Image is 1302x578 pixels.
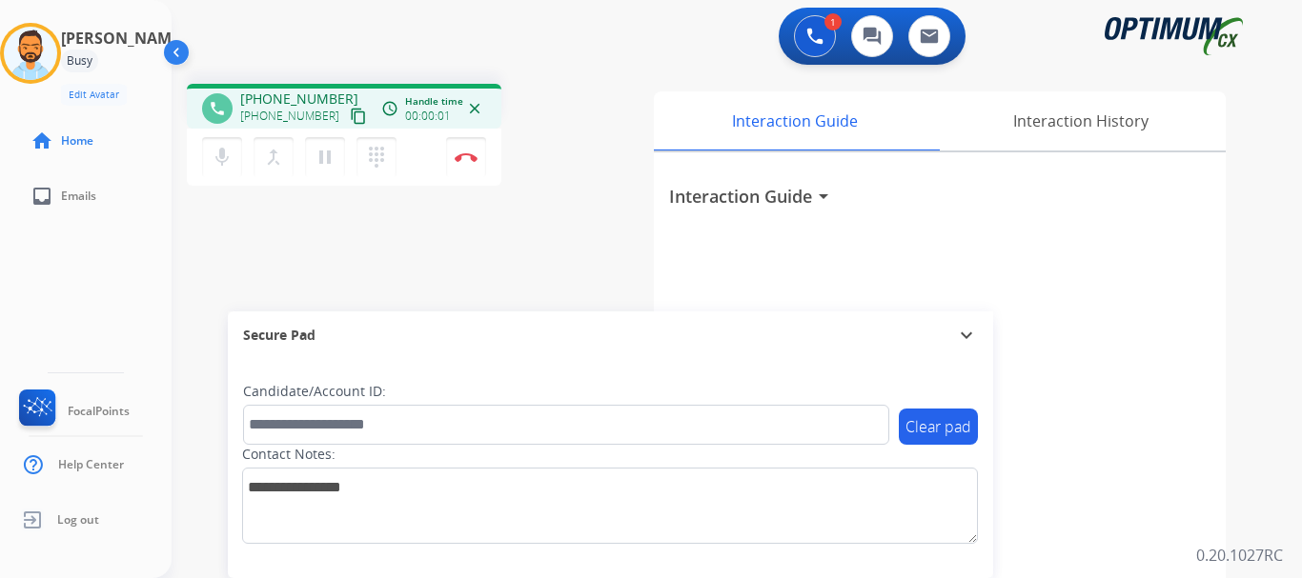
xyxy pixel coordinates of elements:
span: Emails [61,189,96,204]
span: Handle time [405,94,463,109]
span: FocalPoints [68,404,130,419]
a: FocalPoints [15,389,130,433]
img: control [455,152,478,162]
span: Secure Pad [243,326,315,345]
mat-icon: phone [209,100,226,117]
mat-icon: content_copy [350,108,367,125]
h3: Interaction Guide [669,183,812,209]
span: [PHONE_NUMBER] [240,109,339,124]
mat-icon: close [466,100,483,117]
button: Edit Avatar [61,84,127,106]
div: Busy [61,50,98,72]
mat-icon: mic [211,146,234,169]
mat-icon: inbox [31,185,53,208]
img: avatar [4,27,57,80]
span: Log out [57,512,99,528]
span: Help Center [58,457,124,472]
mat-icon: home [31,130,53,152]
mat-icon: expand_more [955,324,978,347]
p: 0.20.1027RC [1196,544,1283,567]
mat-icon: merge_type [262,146,285,169]
mat-icon: pause [314,146,336,169]
h3: [PERSON_NAME] [61,27,185,50]
span: [PHONE_NUMBER] [240,90,358,109]
mat-icon: access_time [381,100,398,117]
span: Home [61,133,93,149]
span: 00:00:01 [405,109,451,124]
div: 1 [824,13,842,30]
div: Interaction Guide [654,91,935,150]
mat-icon: dialpad [365,146,388,169]
div: Interaction History [935,91,1226,150]
mat-icon: arrow_drop_down [812,185,835,208]
label: Contact Notes: [242,445,336,464]
label: Candidate/Account ID: [243,382,386,401]
button: Clear pad [899,409,978,445]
